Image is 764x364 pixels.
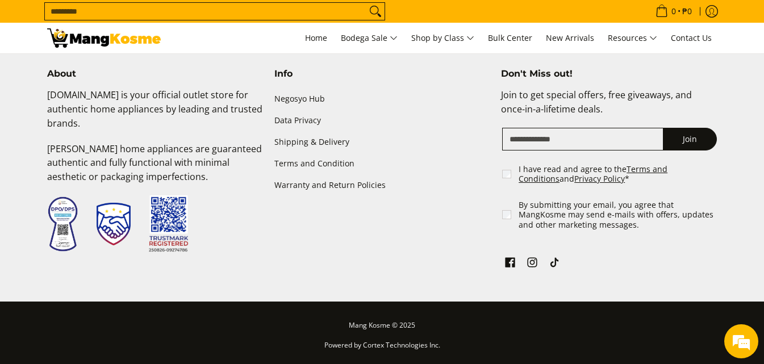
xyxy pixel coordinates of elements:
[482,23,538,53] a: Bulk Center
[671,32,712,43] span: Contact Us
[501,68,717,80] h4: Don't Miss out!
[47,338,717,358] p: Powered by Cortex Technologies Inc.
[59,64,191,78] div: Chat with us now
[186,6,214,33] div: Minimize live chat window
[608,31,657,45] span: Resources
[652,5,695,18] span: •
[6,243,216,283] textarea: Type your message and hit 'Enter'
[502,254,518,274] a: See Mang Kosme on Facebook
[47,68,263,80] h4: About
[406,23,480,53] a: Shop by Class
[97,203,131,246] img: Trustmark Seal
[305,32,327,43] span: Home
[47,28,161,48] img: Class A | Mang Kosme
[47,88,263,141] p: [DOMAIN_NAME] is your official outlet store for authentic home appliances by leading and trusted ...
[546,254,562,274] a: See Mang Kosme on TikTok
[274,175,490,196] a: Warranty and Return Policies
[670,7,678,15] span: 0
[366,3,385,20] button: Search
[274,132,490,153] a: Shipping & Delivery
[602,23,663,53] a: Resources
[274,68,490,80] h4: Info
[341,31,398,45] span: Bodega Sale
[47,319,717,338] p: Mang Kosme © 2025
[519,164,718,184] label: I have read and agree to the and *
[335,23,403,53] a: Bodega Sale
[47,142,263,195] p: [PERSON_NAME] home appliances are guaranteed authentic and fully functional with minimal aestheti...
[665,23,717,53] a: Contact Us
[519,200,718,230] label: By submitting your email, you agree that MangKosme may send e-mails with offers, updates and othe...
[574,173,625,184] a: Privacy Policy
[66,110,157,224] span: We're online!
[172,23,717,53] nav: Main Menu
[274,153,490,175] a: Terms and Condition
[501,88,717,128] p: Join to get special offers, free giveaways, and once-in-a-lifetime deals.
[274,110,490,131] a: Data Privacy
[149,195,189,253] img: Trustmark QR
[274,88,490,110] a: Negosyo Hub
[524,254,540,274] a: See Mang Kosme on Instagram
[47,196,78,252] img: Data Privacy Seal
[663,128,717,150] button: Join
[411,31,474,45] span: Shop by Class
[546,32,594,43] span: New Arrivals
[540,23,600,53] a: New Arrivals
[680,7,694,15] span: ₱0
[488,32,532,43] span: Bulk Center
[519,164,667,185] a: Terms and Conditions
[299,23,333,53] a: Home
